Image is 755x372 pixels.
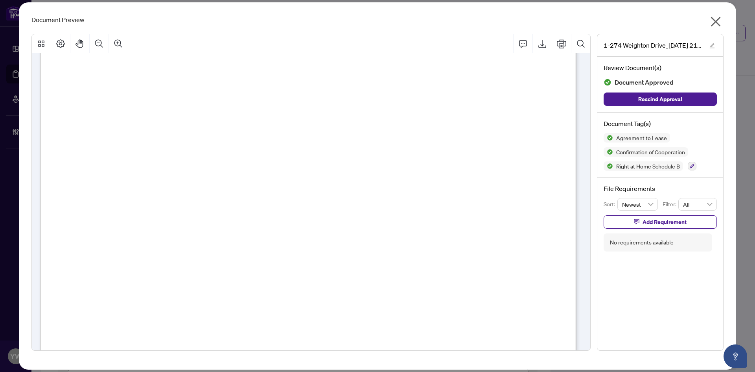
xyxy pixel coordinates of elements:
span: Document Approved [615,77,674,88]
button: Rescind Approval [604,93,717,106]
img: Document Status [604,78,611,86]
span: Rescind Approval [638,93,682,105]
img: Status Icon [604,161,613,171]
span: All [683,198,712,210]
div: No requirements available [610,238,674,247]
span: Newest [622,198,654,210]
h4: File Requirements [604,184,717,193]
span: 1-274 Weighton Drive_[DATE] 21_45_35.pdf [604,41,702,50]
span: Right at Home Schedule B [613,163,683,169]
span: Agreement to Lease [613,135,670,141]
p: Sort: [604,200,617,209]
div: Document Preview [31,15,724,24]
h4: Review Document(s) [604,63,717,72]
img: Status Icon [604,133,613,143]
span: Add Requirement [643,216,687,228]
img: Status Icon [604,147,613,157]
button: Add Requirement [604,215,717,229]
p: Filter: [663,200,678,209]
span: close [709,15,722,28]
button: Open asap [724,344,747,368]
h4: Document Tag(s) [604,119,717,128]
span: edit [709,43,715,48]
span: Confirmation of Cooperation [613,149,688,155]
